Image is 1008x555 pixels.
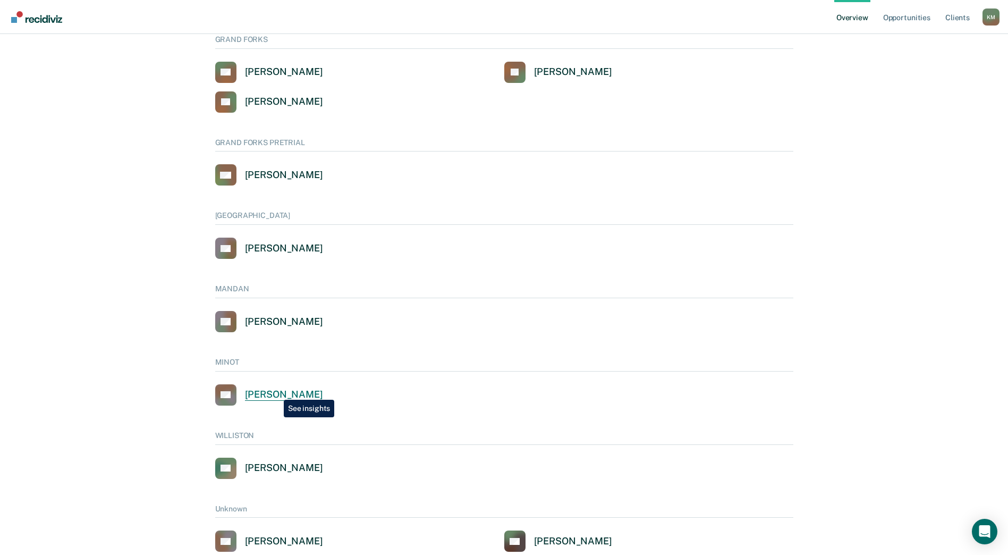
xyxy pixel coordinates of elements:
div: Unknown [215,504,793,518]
div: [PERSON_NAME] [534,535,612,548]
div: [PERSON_NAME] [245,389,323,401]
div: GRAND FORKS PRETRIAL [215,138,793,152]
div: [PERSON_NAME] [245,66,323,78]
div: [PERSON_NAME] [245,316,323,328]
div: MINOT [215,358,793,372]
div: [GEOGRAPHIC_DATA] [215,211,793,225]
div: [PERSON_NAME] [245,462,323,474]
a: [PERSON_NAME] [215,91,323,113]
a: [PERSON_NAME] [215,238,323,259]
a: [PERSON_NAME] [215,62,323,83]
div: K M [982,9,999,26]
div: [PERSON_NAME] [245,242,323,255]
div: MANDAN [215,284,793,298]
div: [PERSON_NAME] [245,535,323,548]
div: [PERSON_NAME] [245,169,323,181]
a: [PERSON_NAME] [215,458,323,479]
div: Open Intercom Messenger [972,519,997,544]
button: Profile dropdown button [982,9,999,26]
a: [PERSON_NAME] [504,62,612,83]
div: [PERSON_NAME] [245,96,323,108]
a: [PERSON_NAME] [215,311,323,332]
img: Recidiviz [11,11,62,23]
a: [PERSON_NAME] [215,531,323,552]
a: [PERSON_NAME] [215,384,323,406]
div: GRAND FORKS [215,35,793,49]
a: [PERSON_NAME] [504,531,612,552]
a: [PERSON_NAME] [215,164,323,186]
div: [PERSON_NAME] [534,66,612,78]
div: WILLISTON [215,431,793,445]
